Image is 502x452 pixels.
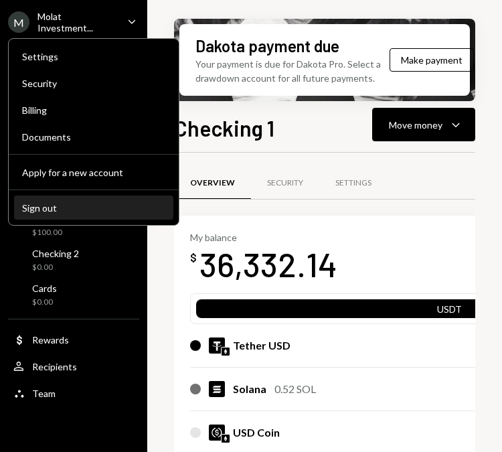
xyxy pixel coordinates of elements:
a: Security [251,166,319,200]
div: Dakota payment due [195,35,339,57]
a: Rewards [8,327,139,352]
a: Settings [319,166,388,200]
button: Move money [372,108,475,141]
a: Billing [14,98,173,122]
a: Security [14,71,173,95]
div: Apply for a new account [22,167,165,178]
div: 36,332.14 [199,243,337,285]
div: Security [22,78,165,89]
div: Your payment is due for Dakota Pro. Select a drawdown account for all future payments. [195,57,390,85]
div: Rewards [32,334,69,346]
div: USD Coin [233,425,280,441]
img: ethereum-mainnet [222,348,230,356]
div: Solana [233,381,266,397]
a: Checking 2$0.00 [8,244,139,276]
a: Documents [14,125,173,149]
a: Team [8,381,139,405]
a: Cards$0.00 [8,279,139,311]
div: Move money [389,118,442,132]
div: 0.52 SOL [274,381,316,397]
div: Settings [335,177,371,189]
div: Sign out [22,202,165,214]
div: $ [190,251,197,265]
div: Team [32,388,56,399]
div: $0.00 [32,297,57,308]
a: Overview [174,166,251,200]
div: Tether USD [233,337,290,354]
img: USDC [209,425,225,441]
img: USDT [209,337,225,354]
button: Make payment [390,48,474,72]
div: Checking 2 [32,248,79,259]
div: Billing [22,104,165,116]
button: Sign out [14,196,173,220]
div: Molat Investment... [37,11,116,33]
img: SOL [209,381,225,397]
div: My balance [190,232,337,243]
div: $100.00 [32,227,70,238]
div: Documents [22,131,165,143]
button: Apply for a new account [14,161,173,185]
h1: Checking 1 [174,115,274,141]
div: Settings [22,51,165,62]
img: ethereum-mainnet [222,435,230,443]
div: $0.00 [32,262,79,273]
div: Recipients [32,361,77,372]
div: M [8,11,29,33]
a: Recipients [8,354,139,378]
div: Security [267,177,303,189]
div: Cards [32,283,57,294]
a: Settings [14,44,173,68]
div: Overview [190,177,235,189]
